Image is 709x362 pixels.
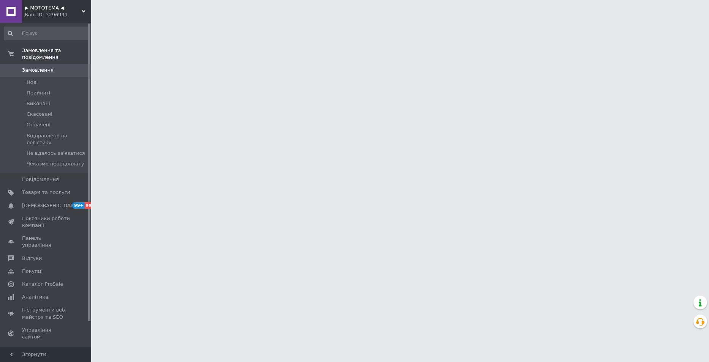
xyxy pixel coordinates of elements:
span: Повідомлення [22,176,59,183]
span: Покупці [22,268,43,275]
div: Ваш ID: 3296991 [25,11,91,18]
span: Аналітика [22,294,48,301]
span: 99+ [72,202,85,209]
span: Управління сайтом [22,327,70,340]
span: Товари та послуги [22,189,70,196]
span: 99+ [85,202,97,209]
span: [DEMOGRAPHIC_DATA] [22,202,78,209]
span: Замовлення [22,67,54,74]
span: Відгуки [22,255,42,262]
span: Не вдалось зв'язатися [27,150,85,157]
span: Показники роботи компанії [22,215,70,229]
span: Панель управління [22,235,70,249]
span: Інструменти веб-майстра та SEO [22,307,70,320]
span: Оплачені [27,121,51,128]
span: Каталог ProSale [22,281,63,288]
span: Замовлення та повідомлення [22,47,91,61]
span: Нові [27,79,38,86]
input: Пошук [4,27,90,40]
span: Скасовані [27,111,52,118]
span: Прийняті [27,90,50,96]
span: ▶ МОТОТЕМА ◀ [25,5,82,11]
span: Відправлено на логістику [27,132,89,146]
span: Чекаэмо передоплату [27,161,84,167]
span: Виконані [27,100,50,107]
